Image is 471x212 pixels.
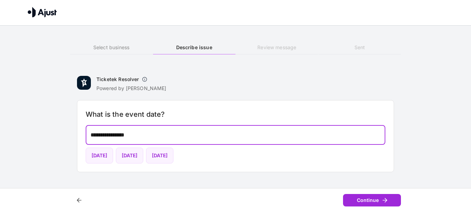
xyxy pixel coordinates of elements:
button: [DATE] [116,148,143,164]
button: [DATE] [146,148,173,164]
img: Ajust [28,7,57,17]
h6: Describe issue [153,44,235,51]
button: Continue [343,194,401,207]
h6: What is the event date? [86,109,385,120]
img: Ticketek [77,76,91,90]
h6: Ticketek Resolver [96,76,139,83]
h6: Review message [235,44,318,51]
p: Powered by [PERSON_NAME] [96,85,166,92]
h6: Select business [70,44,153,51]
h6: Sent [318,44,401,51]
button: [DATE] [86,148,113,164]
